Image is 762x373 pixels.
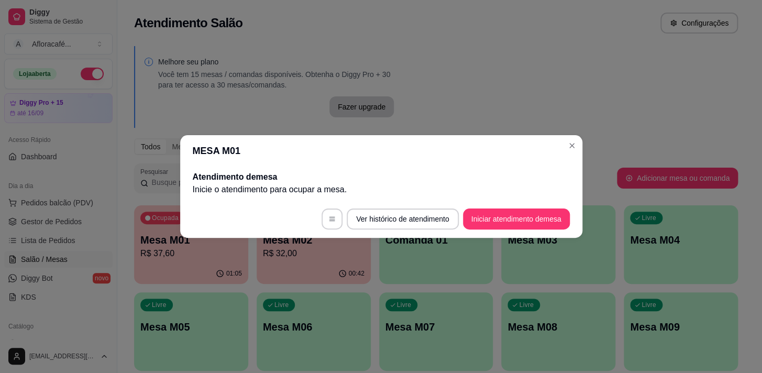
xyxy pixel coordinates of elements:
[193,171,570,183] h2: Atendimento de mesa
[564,137,580,154] button: Close
[463,209,570,229] button: Iniciar atendimento demesa
[347,209,458,229] button: Ver histórico de atendimento
[193,183,570,196] p: Inicie o atendimento para ocupar a mesa .
[180,135,582,167] header: MESA M01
